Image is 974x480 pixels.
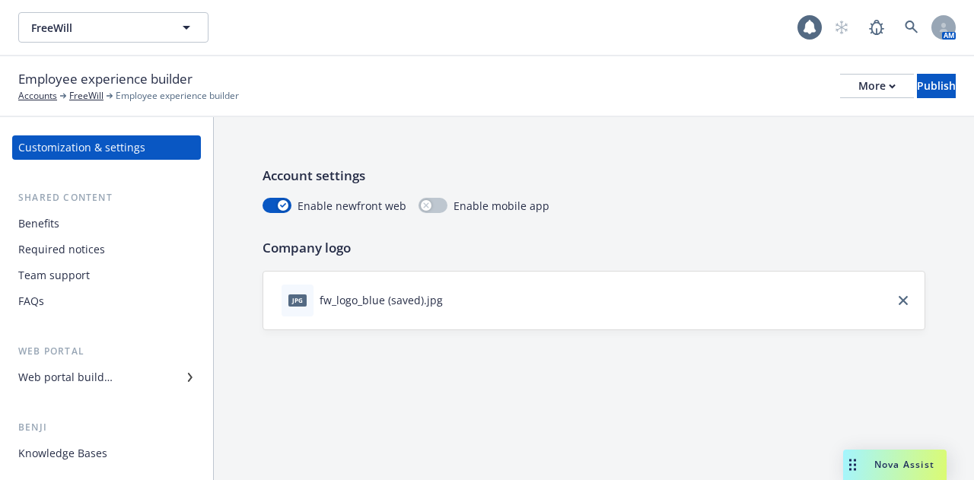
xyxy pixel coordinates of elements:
span: Nova Assist [874,458,934,471]
a: close [894,291,912,310]
div: Required notices [18,237,105,262]
div: Knowledge Bases [18,441,107,466]
div: Benefits [18,211,59,236]
a: FAQs [12,289,201,313]
a: Knowledge Bases [12,441,201,466]
div: fw_logo_blue (saved).jpg [320,292,443,308]
p: Account settings [263,166,925,186]
a: Search [896,12,927,43]
a: FreeWill [69,89,103,103]
div: Team support [18,263,90,288]
div: Web portal builder [18,365,113,389]
span: Employee experience builder [18,69,193,89]
div: Shared content [12,190,201,205]
span: jpg [288,294,307,306]
a: Web portal builder [12,365,201,389]
a: Report a Bug [861,12,892,43]
div: FAQs [18,289,44,313]
div: Web portal [12,344,201,359]
a: Team support [12,263,201,288]
div: Customization & settings [18,135,145,160]
span: Enable mobile app [454,198,549,214]
div: Publish [917,75,956,97]
a: Benefits [12,211,201,236]
a: Customization & settings [12,135,201,160]
p: Company logo [263,238,925,258]
button: FreeWill [18,12,208,43]
a: Start snowing [826,12,857,43]
span: Enable newfront web [298,198,406,214]
div: Benji [12,420,201,435]
a: Accounts [18,89,57,103]
button: download file [449,292,461,308]
button: More [840,74,914,98]
a: Required notices [12,237,201,262]
button: Publish [917,74,956,98]
span: Employee experience builder [116,89,239,103]
button: Nova Assist [843,450,947,480]
div: Drag to move [843,450,862,480]
span: FreeWill [31,20,163,36]
div: More [858,75,896,97]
